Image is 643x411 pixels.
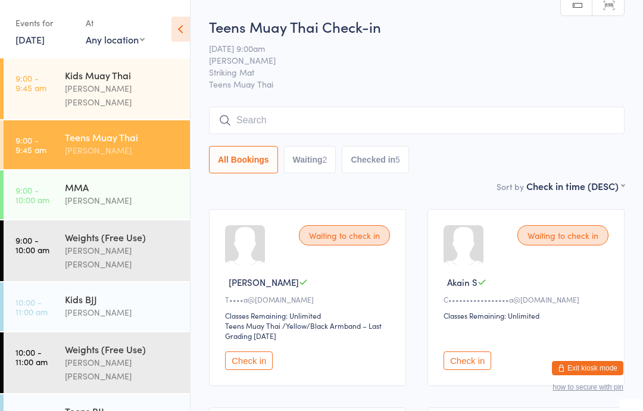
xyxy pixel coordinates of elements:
span: Striking Mat [209,66,606,78]
div: Weights (Free Use) [65,342,180,356]
time: 9:00 - 9:45 am [15,73,46,92]
div: Kids Muay Thai [65,68,180,82]
span: [PERSON_NAME] [229,276,299,288]
button: Exit kiosk mode [552,361,623,375]
div: Waiting to check in [517,225,608,245]
button: Check in [225,351,273,370]
div: Classes Remaining: Unlimited [225,310,394,320]
div: [PERSON_NAME] [PERSON_NAME] [65,244,180,271]
a: 9:00 -10:00 amMMA[PERSON_NAME] [4,170,190,219]
label: Sort by [497,180,524,192]
div: Events for [15,13,74,33]
div: [PERSON_NAME] [65,306,180,319]
div: 2 [323,155,327,164]
span: [PERSON_NAME] [209,54,606,66]
div: Kids BJJ [65,292,180,306]
button: Check in [444,351,491,370]
div: T•••• [225,294,394,304]
button: Waiting2 [284,146,336,173]
div: At [86,13,145,33]
span: Akain S [447,276,477,288]
h2: Teens Muay Thai Check-in [209,17,625,36]
time: 9:00 - 10:00 am [15,235,49,254]
div: 5 [395,155,400,164]
a: 9:00 -9:45 amKids Muay Thai[PERSON_NAME] [PERSON_NAME] [4,58,190,119]
div: Classes Remaining: Unlimited [444,310,612,320]
button: how to secure with pin [553,383,623,391]
div: [PERSON_NAME] [PERSON_NAME] [65,82,180,109]
div: [PERSON_NAME] [65,194,180,207]
time: 9:00 - 10:00 am [15,185,49,204]
div: Weights (Free Use) [65,231,180,244]
span: / Yellow/Black Armband – Last Grading [DATE] [225,320,382,341]
time: 9:00 - 9:45 am [15,135,46,154]
time: 10:00 - 11:00 am [15,347,48,366]
div: Check in time (DESC) [526,179,625,192]
div: MMA [65,180,180,194]
div: [PERSON_NAME] [65,144,180,157]
div: Any location [86,33,145,46]
div: Waiting to check in [299,225,390,245]
div: Teens Muay Thai [65,130,180,144]
a: 9:00 -10:00 amWeights (Free Use)[PERSON_NAME] [PERSON_NAME] [4,220,190,281]
span: [DATE] 9:00am [209,42,606,54]
a: 9:00 -9:45 amTeens Muay Thai[PERSON_NAME] [4,120,190,169]
input: Search [209,107,625,134]
time: 10:00 - 11:00 am [15,297,48,316]
button: All Bookings [209,146,278,173]
div: C••••••••••••••••• [444,294,612,304]
a: 10:00 -11:00 amWeights (Free Use)[PERSON_NAME] [PERSON_NAME] [4,332,190,393]
button: Checked in5 [342,146,409,173]
div: [PERSON_NAME] [PERSON_NAME] [65,356,180,383]
a: [DATE] [15,33,45,46]
a: 10:00 -11:00 amKids BJJ[PERSON_NAME] [4,282,190,331]
span: Teens Muay Thai [209,78,625,90]
div: Teens Muay Thai [225,320,280,331]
